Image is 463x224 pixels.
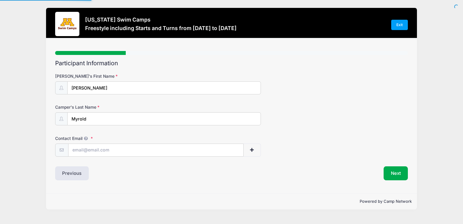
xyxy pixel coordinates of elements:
p: Powered by Camp Network [51,199,412,205]
input: Camper's First Name [67,81,261,94]
button: Next [384,166,408,180]
h3: [US_STATE] Swim Camps [85,16,237,23]
a: Exit [391,20,408,30]
label: [PERSON_NAME]'s First Name [55,73,173,79]
h3: Freestyle including Starts and Turns from [DATE] to [DATE] [85,25,237,31]
label: Contact Email [55,135,173,141]
input: email@email.com [68,144,244,157]
label: Camper's Last Name [55,104,173,110]
input: Camper's Last Name [67,112,261,125]
button: Previous [55,166,89,180]
span: We will send confirmations, payment reminders, and custom email messages to each address listed. ... [82,136,90,141]
h2: Participant Information [55,60,408,67]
